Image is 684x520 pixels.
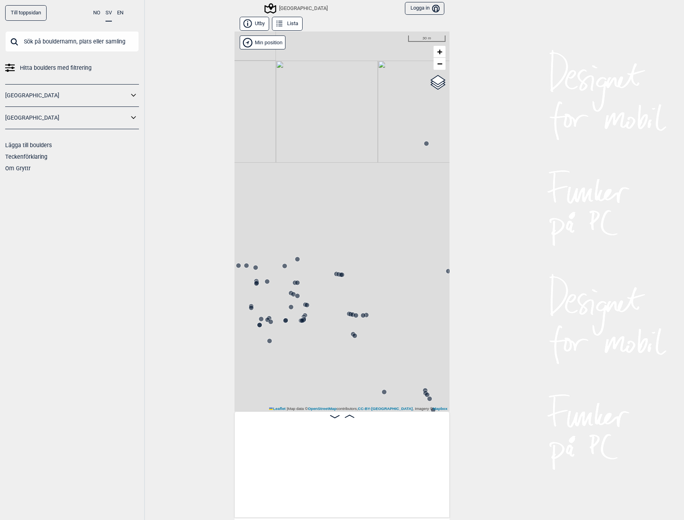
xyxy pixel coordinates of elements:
[434,46,446,58] a: Zoom in
[437,47,442,57] span: +
[269,406,285,411] a: Leaflet
[5,5,47,21] a: Till toppsidan
[430,74,446,91] a: Layers
[308,406,336,411] a: OpenStreetMap
[434,58,446,70] a: Zoom out
[5,154,47,160] a: Teckenförklaring
[358,406,413,411] a: CC-BY-[GEOGRAPHIC_DATA]
[433,406,448,411] a: Mapbox
[5,165,31,171] a: Om Gryttr
[405,2,444,15] button: Logga in
[266,4,328,13] div: [GEOGRAPHIC_DATA]
[240,35,285,49] div: Vis min position
[93,5,100,21] button: NO
[106,5,112,22] button: SV
[437,59,442,69] span: −
[5,31,139,52] input: Sök på bouldernamn, plats eller samling
[117,5,123,21] button: EN
[5,90,129,101] a: [GEOGRAPHIC_DATA]
[408,35,446,42] div: 30 m
[20,62,92,74] span: Hitta boulders med filtrering
[5,62,139,74] a: Hitta boulders med filtrering
[272,17,303,31] button: Lista
[240,17,269,31] button: Utby
[5,112,129,124] a: [GEOGRAPHIC_DATA]
[5,142,52,148] a: Lägga till boulders
[287,406,288,411] span: |
[267,406,449,412] div: Map data © contributors, , Imagery ©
